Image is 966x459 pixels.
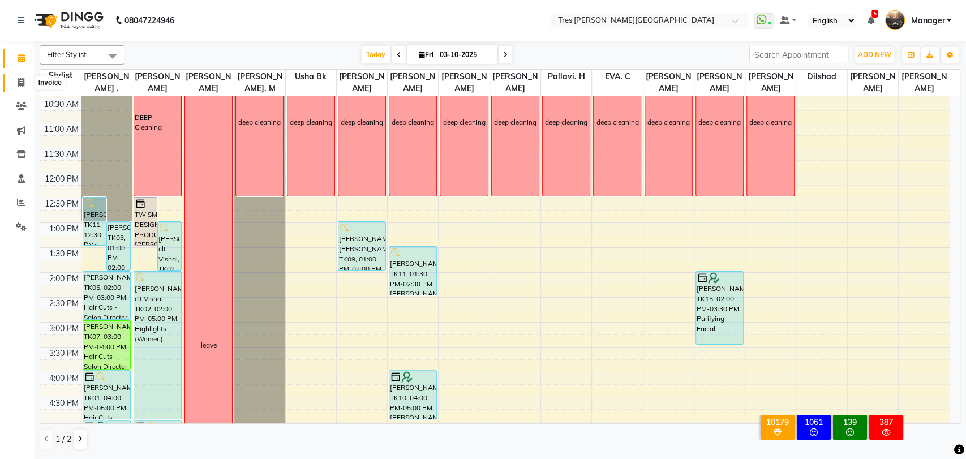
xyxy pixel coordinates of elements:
[494,117,536,127] div: deep cleaning
[47,422,81,434] div: 5:00 PM
[47,298,81,310] div: 2:30 PM
[83,198,106,245] div: [PERSON_NAME], TK11, 12:30 PM-01:30 PM, Hair Cuts - Salon Director (Men)
[436,46,493,63] input: 2025-10-03
[36,76,65,89] div: Invoice
[158,222,181,270] div: [PERSON_NAME] clt Vishal, TK02, 01:00 PM-02:00 PM, Hair Cuts - Creative Head (Women)
[545,117,587,127] div: deep cleaning
[443,117,486,127] div: deep cleaning
[694,70,745,96] span: [PERSON_NAME]
[124,5,174,36] b: 08047224946
[696,272,743,344] div: [PERSON_NAME], TK15, 02:00 PM-03:30 PM, Purifying Facial
[42,173,81,185] div: 12:00 PM
[749,117,792,127] div: deep cleaning
[83,272,130,319] div: [PERSON_NAME], TK05, 02:00 PM-03:00 PM, Hair Cuts - Salon Director (Women)
[40,70,81,81] div: Stylist
[83,321,130,369] div: [PERSON_NAME], TK07, 03:00 PM-04:00 PM, Hair Cuts - Salon Director (Women)
[592,70,642,84] span: EVA. C
[439,70,489,96] span: [PERSON_NAME]
[290,117,332,127] div: deep cleaning
[749,46,848,63] input: Search Appointment
[83,371,130,419] div: [PERSON_NAME], TK01, 04:00 PM-05:00 PM, Hair Cuts - Salon Director (Women)
[858,50,891,59] span: ADD NEW
[238,117,281,127] div: deep cleaning
[47,248,81,260] div: 1:30 PM
[134,272,181,419] div: [PERSON_NAME] clt Vishal, TK02, 02:00 PM-05:00 PM, Highlights (Women)
[871,417,901,427] div: 387
[388,70,438,96] span: [PERSON_NAME]
[745,70,796,96] span: [PERSON_NAME]
[134,198,157,245] div: TWISM DESIGN PRODUCTIONS/ [PERSON_NAME], TK13, 12:30 PM-01:30 PM, Styling - Blow-dry with Shampoo
[341,117,383,127] div: deep cleaning
[47,397,81,409] div: 4:30 PM
[234,70,285,96] span: [PERSON_NAME]. M
[911,15,944,27] span: Manager
[42,148,81,160] div: 11:30 AM
[337,70,387,96] span: [PERSON_NAME]
[286,70,336,84] span: Usha bk
[855,47,894,63] button: ADD NEW
[835,417,865,427] div: 139
[389,371,436,419] div: [PERSON_NAME], TK10, 04:00 PM-05:00 PM, [PERSON_NAME] - Classic Shave
[647,117,690,127] div: deep cleaning
[899,70,950,96] span: [PERSON_NAME]
[389,247,436,295] div: [PERSON_NAME], TK11, 01:30 PM-02:30 PM, [PERSON_NAME] - Classic Shave
[29,5,106,36] img: logo
[392,117,434,127] div: deep cleaning
[47,348,81,359] div: 3:30 PM
[763,417,792,427] div: 10179
[42,198,81,210] div: 12:30 PM
[362,46,390,63] span: Today
[55,434,71,445] span: 1 / 2
[416,50,436,59] span: Fri
[107,421,130,443] div: Ms [PERSON_NAME], TK04, 05:00 PM-05:30 PM, HAIR CONSULTATION
[47,50,87,59] span: Filter Stylist
[47,323,81,334] div: 3:00 PM
[81,70,132,96] span: [PERSON_NAME] .
[867,15,874,25] a: 5
[848,70,898,96] span: [PERSON_NAME]
[885,10,905,30] img: Manager
[698,117,741,127] div: deep cleaning
[871,10,878,18] span: 5
[135,113,181,133] div: DEEP Cleaning
[490,70,540,96] span: [PERSON_NAME]
[596,117,638,127] div: deep cleaning
[799,417,828,427] div: 1061
[132,70,183,96] span: [PERSON_NAME]
[42,98,81,110] div: 10:30 AM
[42,123,81,135] div: 11:00 AM
[183,70,234,96] span: [PERSON_NAME]
[338,222,385,270] div: [PERSON_NAME] [PERSON_NAME], TK09, 01:00 PM-02:00 PM, Hair Cuts - Salon Stylist (Women)
[47,273,81,285] div: 2:00 PM
[47,372,81,384] div: 4:00 PM
[643,70,694,96] span: [PERSON_NAME]
[47,223,81,235] div: 1:00 PM
[201,340,217,350] div: leave
[107,222,130,270] div: [PERSON_NAME], TK03, 01:00 PM-02:00 PM, Hair Cuts - Salon Director (Men)
[541,70,591,84] span: Pallavi. H
[796,70,847,84] span: Dilshad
